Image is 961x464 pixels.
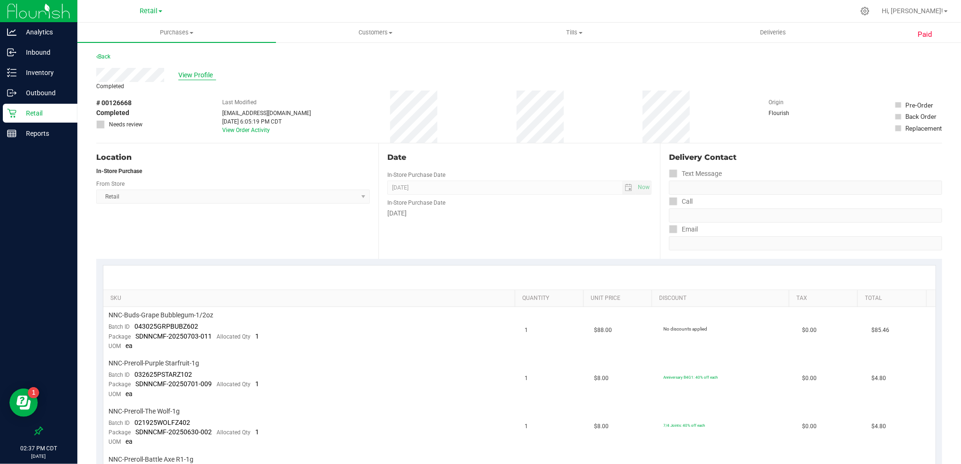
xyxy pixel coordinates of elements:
span: Paid [918,29,932,40]
a: Quantity [522,295,580,302]
span: $8.00 [594,422,609,431]
div: [DATE] 6:05:19 PM CDT [223,117,311,126]
p: Reports [17,128,73,139]
label: Origin [769,98,784,107]
strong: In-Store Purchase [96,168,142,174]
a: View Order Activity [223,127,270,133]
span: 1 [256,380,259,388]
span: UOM [109,343,121,349]
span: ea [126,342,133,349]
iframe: Resource center unread badge [28,387,39,398]
div: Location [96,152,370,163]
label: Last Modified [223,98,257,107]
label: Call [669,195,693,208]
inline-svg: Retail [7,108,17,118]
div: Replacement [906,124,942,133]
input: Format: (999) 999-9999 [669,181,942,195]
span: No discounts applied [664,326,708,331]
span: UOM [109,391,121,398]
label: Text Message [669,167,722,181]
a: Total [865,295,923,302]
p: 02:37 PM CDT [4,444,73,453]
span: UOM [109,439,121,445]
a: Unit Price [591,295,648,302]
span: Allocated Qty [217,333,251,340]
span: SDNNCMF-20250701-009 [136,380,212,388]
span: Completed [96,83,124,90]
p: Outbound [17,87,73,99]
iframe: Resource center [9,389,38,417]
span: Retail [140,7,158,15]
span: ea [126,390,133,398]
span: 1 [256,428,259,436]
a: SKU [110,295,511,302]
p: Inbound [17,47,73,58]
span: Tills [476,28,673,37]
span: Allocated Qty [217,381,251,388]
span: $0.00 [802,422,817,431]
div: Flourish [769,109,816,117]
a: Purchases [77,23,276,42]
span: NNC-Preroll-Battle Axe R1-1g [109,455,194,464]
inline-svg: Inbound [7,48,17,57]
span: View Profile [178,70,216,80]
span: 1 [256,332,259,340]
span: ea [126,438,133,445]
a: Back [96,53,110,60]
span: SDNNCMF-20250703-011 [136,332,212,340]
div: Delivery Contact [669,152,942,163]
span: Customers [276,28,474,37]
label: In-Store Purchase Date [387,171,445,179]
span: 7/4 Joints: 40% off each [664,423,705,428]
p: Analytics [17,26,73,38]
span: NNC-Preroll-Purple Starfruit-1g [109,359,200,368]
span: Needs review [109,120,142,129]
p: [DATE] [4,453,73,460]
span: 043025GRPBUBZ602 [135,323,199,330]
inline-svg: Outbound [7,88,17,98]
span: $88.00 [594,326,612,335]
span: $85.46 [871,326,889,335]
span: # 00126668 [96,98,132,108]
span: Batch ID [109,372,130,378]
a: Tills [475,23,674,42]
span: Package [109,333,131,340]
input: Format: (999) 999-9999 [669,208,942,223]
span: Package [109,381,131,388]
span: Completed [96,108,129,118]
span: $4.80 [871,422,886,431]
div: [EMAIL_ADDRESS][DOMAIN_NAME] [223,109,311,117]
p: Inventory [17,67,73,78]
span: Purchases [77,28,276,37]
span: 1 [525,326,528,335]
div: Manage settings [859,7,871,16]
label: From Store [96,180,125,188]
span: Deliveries [747,28,799,37]
span: Allocated Qty [217,429,251,436]
span: $8.00 [594,374,609,383]
span: Batch ID [109,323,130,330]
span: Package [109,429,131,436]
a: Deliveries [674,23,872,42]
span: 1 [525,422,528,431]
a: Customers [276,23,475,42]
label: Email [669,223,698,236]
span: $0.00 [802,374,817,383]
div: Back Order [906,112,937,121]
div: Date [387,152,652,163]
span: $0.00 [802,326,817,335]
span: Hi, [PERSON_NAME]! [882,7,943,15]
inline-svg: Analytics [7,27,17,37]
span: Anniversary B4G1: 40% off each [664,375,718,380]
span: 032625PSTARZ102 [135,371,192,378]
span: NNC-Preroll-The Wolf-1g [109,407,180,416]
inline-svg: Inventory [7,68,17,77]
span: SDNNCMF-20250630-002 [136,428,212,436]
inline-svg: Reports [7,129,17,138]
div: [DATE] [387,208,652,218]
label: Pin the sidebar to full width on large screens [34,426,43,436]
a: Discount [660,295,786,302]
span: 1 [525,374,528,383]
span: 021925WOLFZ402 [135,419,191,426]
